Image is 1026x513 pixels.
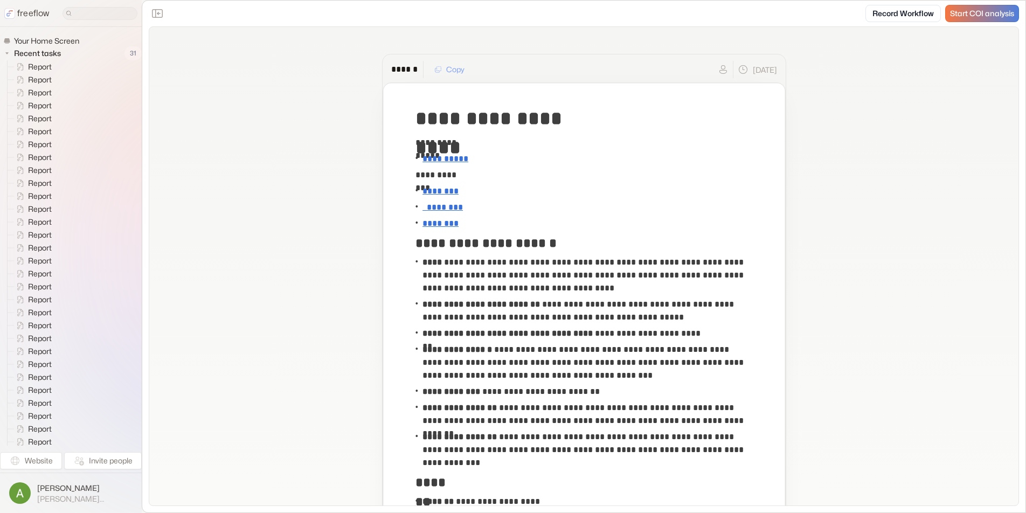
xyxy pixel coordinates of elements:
a: Record Workflow [865,5,941,22]
a: Report [8,203,56,216]
a: Your Home Screen [3,36,84,46]
a: Report [8,358,56,371]
span: Report [26,268,55,279]
a: Report [8,319,56,332]
span: Report [26,126,55,137]
span: Report [26,230,55,240]
span: Report [26,346,55,357]
span: Report [26,74,55,85]
span: Report [26,333,55,344]
span: Report [26,139,55,150]
a: Report [8,86,56,99]
a: Report [8,190,56,203]
span: Report [26,398,55,408]
span: Report [26,307,55,318]
span: Report [26,152,55,163]
a: Report [8,371,56,384]
span: Report [26,61,55,72]
a: Report [8,216,56,228]
p: freeflow [17,7,50,20]
a: Report [8,410,56,422]
span: Report [26,411,55,421]
a: Report [8,306,56,319]
a: Report [8,293,56,306]
span: Report [26,191,55,202]
button: [PERSON_NAME][PERSON_NAME][EMAIL_ADDRESS] [6,480,135,507]
span: Report [26,294,55,305]
span: Report [26,87,55,98]
span: Report [26,242,55,253]
span: Report [26,436,55,447]
span: Report [26,372,55,383]
p: [DATE] [753,64,777,75]
span: Report [26,113,55,124]
span: Report [26,424,55,434]
a: Report [8,384,56,397]
span: Report [26,100,55,111]
a: Report [8,73,56,86]
a: Report [8,125,56,138]
span: Report [26,255,55,266]
span: Report [26,385,55,396]
span: Report [26,281,55,292]
span: Report [26,165,55,176]
a: Report [8,435,56,448]
a: Report [8,99,56,112]
span: Report [26,204,55,214]
a: Report [8,267,56,280]
img: profile [9,482,31,504]
span: Start COI analysis [950,9,1014,18]
a: Report [8,280,56,293]
span: Recent tasks [12,48,64,59]
a: Report [8,345,56,358]
span: [PERSON_NAME][EMAIL_ADDRESS] [37,494,133,504]
span: Report [26,178,55,189]
span: Report [26,217,55,227]
a: Report [8,254,56,267]
a: Report [8,177,56,190]
a: Report [8,164,56,177]
a: Report [8,397,56,410]
a: Report [8,138,56,151]
a: Report [8,241,56,254]
a: Report [8,422,56,435]
span: Report [26,359,55,370]
span: 31 [124,46,142,60]
a: Report [8,228,56,241]
a: Report [8,332,56,345]
span: [PERSON_NAME] [37,483,133,494]
button: Close the sidebar [149,5,166,22]
button: Recent tasks [3,47,65,60]
a: freeflow [4,7,50,20]
a: Start COI analysis [945,5,1019,22]
button: Invite people [64,452,142,469]
a: Report [8,112,56,125]
button: Copy [428,61,471,78]
a: Report [8,60,56,73]
a: Report [8,151,56,164]
span: Report [26,320,55,331]
span: Your Home Screen [12,36,82,46]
